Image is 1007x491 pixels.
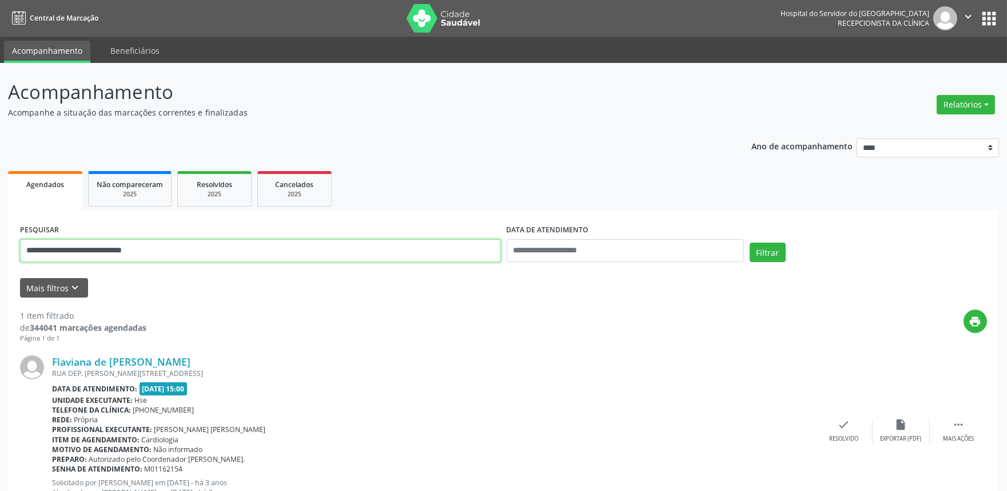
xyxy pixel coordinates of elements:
b: Motivo de agendamento: [52,445,152,454]
b: Preparo: [52,454,87,464]
b: Senha de atendimento: [52,464,142,474]
div: Exportar (PDF) [881,435,922,443]
div: Página 1 de 1 [20,334,146,343]
button: Filtrar [750,243,786,262]
button: Mais filtroskeyboard_arrow_down [20,278,88,298]
button:  [957,6,979,30]
a: Beneficiários [102,41,168,61]
strong: 344041 marcações agendadas [30,322,146,333]
div: 2025 [186,190,243,199]
span: Não compareceram [97,180,163,189]
b: Data de atendimento: [52,384,137,394]
b: Rede: [52,415,72,425]
p: Acompanhe a situação das marcações correntes e finalizadas [8,106,702,118]
b: Item de agendamento: [52,435,140,445]
span: Autorizado pelo Coordenador [PERSON_NAME]. [89,454,245,464]
span: [PERSON_NAME] [PERSON_NAME] [154,425,266,434]
span: Agendados [26,180,64,189]
span: Cancelados [276,180,314,189]
span: [DATE] 15:00 [140,382,188,395]
i:  [952,418,965,431]
a: Acompanhamento [4,41,90,63]
div: de [20,322,146,334]
span: Central de Marcação [30,13,98,23]
i: keyboard_arrow_down [69,282,82,294]
span: Resolvidos [197,180,232,189]
a: Flaviana de [PERSON_NAME] [52,355,190,368]
label: DATA DE ATENDIMENTO [507,221,589,239]
b: Telefone da clínica: [52,405,131,415]
p: Ano de acompanhamento [751,138,853,153]
span: [PHONE_NUMBER] [133,405,194,415]
span: Própria [74,415,98,425]
label: PESQUISAR [20,221,59,239]
span: Não informado [154,445,203,454]
div: Mais ações [943,435,974,443]
b: Profissional executante: [52,425,152,434]
div: 1 item filtrado [20,310,146,322]
span: Hse [135,395,148,405]
span: Cardiologia [142,435,179,445]
button: apps [979,9,999,29]
i: print [969,315,982,328]
button: Relatórios [937,95,995,114]
span: Recepcionista da clínica [838,18,929,28]
img: img [933,6,957,30]
b: Unidade executante: [52,395,133,405]
p: Acompanhamento [8,78,702,106]
div: RUA DEP. [PERSON_NAME][STREET_ADDRESS] [52,369,815,378]
img: img [20,355,44,379]
a: Central de Marcação [8,9,98,27]
span: M01162154 [145,464,183,474]
div: Hospital do Servidor do [GEOGRAPHIC_DATA] [781,9,929,18]
div: Resolvido [829,435,858,443]
div: 2025 [266,190,323,199]
div: 2025 [97,190,163,199]
i: check [838,418,850,431]
i: insert_drive_file [895,418,908,431]
i:  [962,10,974,23]
button: print [964,310,987,333]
